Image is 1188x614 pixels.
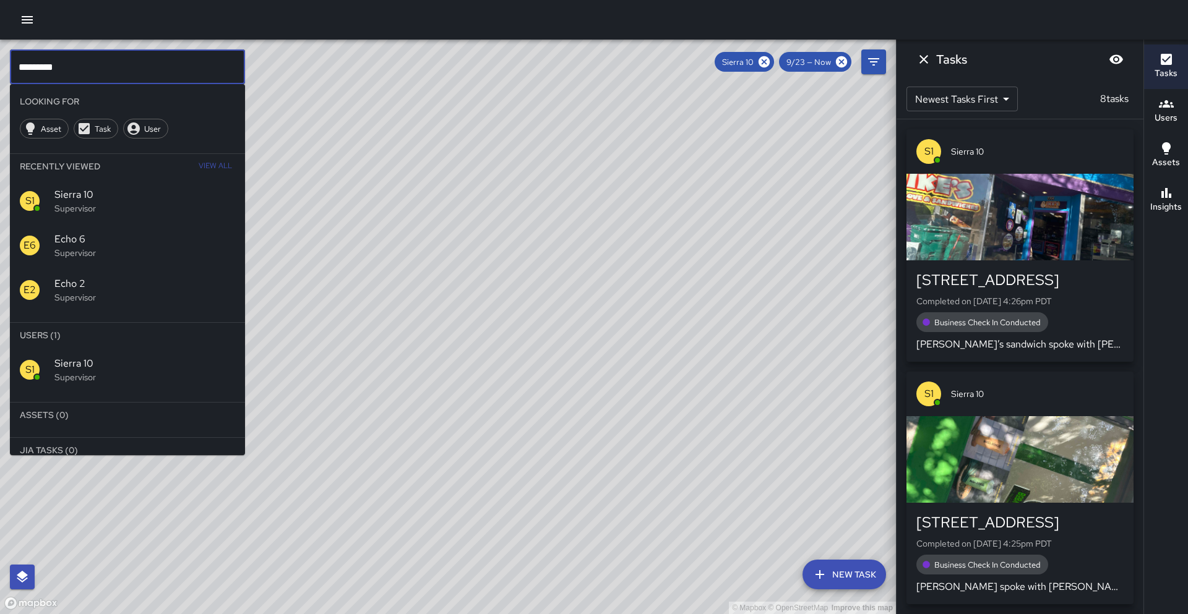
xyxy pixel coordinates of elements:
[1144,45,1188,89] button: Tasks
[10,89,245,114] li: Looking For
[10,154,245,179] li: Recently Viewed
[24,283,36,297] p: E2
[1155,67,1177,80] h6: Tasks
[196,154,235,179] button: View All
[906,129,1134,362] button: S1Sierra 10[STREET_ADDRESS]Completed on [DATE] 4:26pm PDTBusiness Check In Conducted[PERSON_NAME]...
[20,119,69,139] div: Asset
[1095,92,1134,106] p: 8 tasks
[137,124,168,134] span: User
[916,270,1124,290] div: [STREET_ADDRESS]
[924,144,934,159] p: S1
[10,323,245,348] li: Users (1)
[54,232,235,247] span: Echo 6
[24,238,36,253] p: E6
[916,295,1124,307] p: Completed on [DATE] 4:26pm PDT
[916,513,1124,532] div: [STREET_ADDRESS]
[715,52,774,72] div: Sierra 10
[779,52,851,72] div: 9/23 — Now
[927,560,1048,570] span: Business Check In Conducted
[906,87,1018,111] div: Newest Tasks First
[1150,200,1182,214] h6: Insights
[916,537,1124,550] p: Completed on [DATE] 4:25pm PDT
[779,57,838,67] span: 9/23 — Now
[10,348,245,392] div: S1Sierra 10Supervisor
[1144,134,1188,178] button: Assets
[10,223,245,268] div: E6Echo 6Supervisor
[54,202,235,215] p: Supervisor
[924,386,934,401] p: S1
[199,156,232,176] span: View All
[916,579,1124,594] p: [PERSON_NAME] spoke with [PERSON_NAME]
[10,438,245,463] li: Jia Tasks (0)
[1144,89,1188,134] button: Users
[34,124,68,134] span: Asset
[123,119,168,139] div: User
[1155,111,1177,125] h6: Users
[10,268,245,312] div: E2Echo 2Supervisor
[54,371,235,383] p: Supervisor
[861,49,886,74] button: Filters
[10,403,245,427] li: Assets (0)
[74,119,118,139] div: Task
[25,362,35,377] p: S1
[936,49,967,69] h6: Tasks
[906,372,1134,604] button: S1Sierra 10[STREET_ADDRESS]Completed on [DATE] 4:25pm PDTBusiness Check In Conducted[PERSON_NAME]...
[54,187,235,202] span: Sierra 10
[1104,47,1129,72] button: Blur
[951,145,1124,158] span: Sierra 10
[10,179,245,223] div: S1Sierra 10Supervisor
[25,194,35,208] p: S1
[54,291,235,304] p: Supervisor
[54,247,235,259] p: Supervisor
[1144,178,1188,223] button: Insights
[911,47,936,72] button: Dismiss
[88,124,118,134] span: Task
[54,276,235,291] span: Echo 2
[951,388,1124,400] span: Sierra 10
[916,337,1124,352] p: [PERSON_NAME]’s sandwich spoke with [PERSON_NAME]
[803,560,886,589] button: New Task
[715,57,761,67] span: Sierra 10
[54,356,235,371] span: Sierra 10
[1152,156,1180,169] h6: Assets
[927,317,1048,328] span: Business Check In Conducted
